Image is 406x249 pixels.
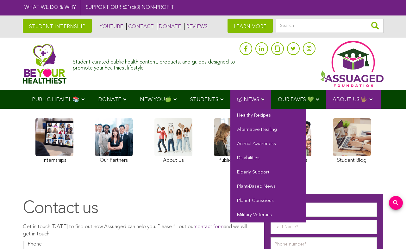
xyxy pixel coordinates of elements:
[98,23,123,30] a: YOUTUBE
[190,97,218,102] span: STUDENTS
[228,19,273,33] a: LEARN MORE
[271,203,377,217] input: First Name*
[230,194,306,208] a: Planet-Conscious
[333,97,367,102] span: ABOUT US 🤟🏽
[126,23,154,30] a: CONTACT
[230,208,306,222] a: Military Veterans
[98,97,121,102] span: DONATE
[374,219,406,249] iframe: Chat Widget
[271,220,377,234] input: Last Name*
[157,23,181,30] a: DONATE
[230,166,306,180] a: Elderly Support
[23,19,92,33] a: STUDENT INTERNSHIP
[73,56,236,71] div: Student-curated public health content, products, and guides designed to promote your healthiest l...
[230,180,306,194] a: Plant-Based News
[23,44,67,84] img: Assuaged
[32,97,79,102] span: PUBLIC HEALTH📚
[320,41,384,87] img: Assuaged App
[184,23,208,30] a: REVIEWS
[23,90,384,109] div: Navigation Menu
[237,97,259,102] span: Ⓥ NEWS
[230,151,306,166] a: Disabilities
[23,198,252,219] h1: Contact us
[195,224,224,229] a: contact form
[230,109,306,123] a: Healthy Recipes
[230,137,306,151] a: Animal Awareness
[278,97,314,102] span: OUR FAVES 💚
[230,123,306,137] a: Alternative Healing
[275,46,279,52] img: glassdoor
[140,97,172,102] span: NEW YOU🍏
[23,223,252,238] p: Get in touch [DATE] to find out how Assuaged can help you. Please fill out our and we will get in...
